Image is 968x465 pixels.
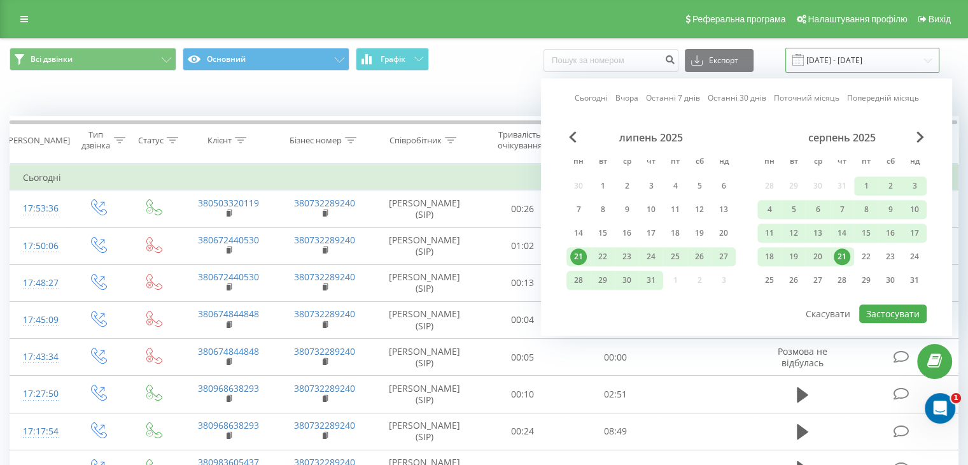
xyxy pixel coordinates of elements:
td: 00:10 [477,376,569,413]
input: Пошук за номером [544,49,678,72]
div: 14 [570,225,587,241]
div: 22 [594,248,611,265]
span: Next Month [916,131,924,143]
div: 16 [882,225,899,241]
div: вт 1 лип 2025 р. [591,176,615,196]
div: пт 29 серп 2025 р. [854,271,878,290]
div: нд 20 лип 2025 р. [712,224,736,243]
div: Клієнт [207,135,232,146]
div: 28 [834,272,850,289]
div: вт 22 лип 2025 р. [591,247,615,266]
a: 380672440530 [198,234,259,246]
div: 7 [570,201,587,218]
td: [PERSON_NAME] (SIP) [373,227,477,264]
div: вт 19 серп 2025 р. [782,247,806,266]
abbr: вівторок [784,153,803,172]
div: пн 11 серп 2025 р. [757,224,782,243]
div: 17:27:50 [23,382,57,406]
div: 18 [667,225,684,241]
td: 01:02 [477,227,569,264]
div: 2 [882,178,899,194]
div: 31 [643,272,659,289]
div: ср 9 лип 2025 р. [615,200,639,219]
div: пт 11 лип 2025 р. [663,200,687,219]
div: 8 [594,201,611,218]
div: сб 12 лип 2025 р. [687,200,712,219]
button: Графік [356,48,429,71]
div: липень 2025 [566,131,736,144]
div: пн 7 лип 2025 р. [566,200,591,219]
div: пн 25 серп 2025 р. [757,271,782,290]
div: 10 [906,201,923,218]
td: 00:04 [477,301,569,338]
div: чт 21 серп 2025 р. [830,247,854,266]
div: 27 [715,248,732,265]
div: 17:43:34 [23,345,57,369]
td: [PERSON_NAME] (SIP) [373,339,477,376]
div: 17 [906,225,923,241]
div: 28 [570,272,587,289]
div: сб 26 лип 2025 р. [687,247,712,266]
div: 17:53:36 [23,196,57,221]
abbr: четвер [832,153,852,172]
div: нд 6 лип 2025 р. [712,176,736,196]
div: 20 [810,248,826,265]
div: 27 [810,272,826,289]
a: 380732289240 [294,197,355,209]
div: сб 2 серп 2025 р. [878,176,902,196]
abbr: субота [690,153,709,172]
abbr: неділя [714,153,733,172]
div: 29 [858,272,874,289]
span: Вихід [929,14,951,24]
div: 14 [834,225,850,241]
div: вт 29 лип 2025 р. [591,271,615,290]
div: 22 [858,248,874,265]
a: 380672440530 [198,271,259,283]
td: 00:13 [477,264,569,301]
div: чт 14 серп 2025 р. [830,224,854,243]
div: вт 8 лип 2025 р. [591,200,615,219]
abbr: неділя [905,153,924,172]
span: Всі дзвінки [31,54,73,64]
div: пт 18 лип 2025 р. [663,224,687,243]
div: 18 [761,248,778,265]
abbr: п’ятниця [857,153,876,172]
td: 00:24 [477,413,569,450]
td: [PERSON_NAME] (SIP) [373,413,477,450]
a: 380674844848 [198,345,259,357]
div: серпень 2025 [757,131,927,144]
div: 23 [619,248,635,265]
button: Всі дзвінки [10,48,176,71]
div: вт 26 серп 2025 р. [782,271,806,290]
div: чт 31 лип 2025 р. [639,271,663,290]
div: ср 2 лип 2025 р. [615,176,639,196]
a: 380968638293 [198,419,259,431]
div: ср 13 серп 2025 р. [806,224,830,243]
div: нд 31 серп 2025 р. [902,271,927,290]
div: 3 [643,178,659,194]
div: 15 [594,225,611,241]
div: вт 15 лип 2025 р. [591,224,615,243]
div: 9 [619,201,635,218]
div: 25 [667,248,684,265]
div: вт 12 серп 2025 р. [782,224,806,243]
div: пн 4 серп 2025 р. [757,200,782,219]
abbr: понеділок [569,153,588,172]
td: 00:00 [569,339,661,376]
div: пт 4 лип 2025 р. [663,176,687,196]
div: 12 [785,225,802,241]
td: Сьогодні [10,165,958,190]
div: 11 [667,201,684,218]
div: 21 [834,248,850,265]
div: 16 [619,225,635,241]
a: Попередній місяць [847,92,919,104]
div: Статус [138,135,164,146]
div: 19 [785,248,802,265]
span: Налаштування профілю [808,14,907,24]
div: чт 10 лип 2025 р. [639,200,663,219]
div: 1 [594,178,611,194]
div: 25 [761,272,778,289]
div: 17:50:06 [23,234,57,259]
button: Скасувати [799,304,857,323]
div: 6 [715,178,732,194]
